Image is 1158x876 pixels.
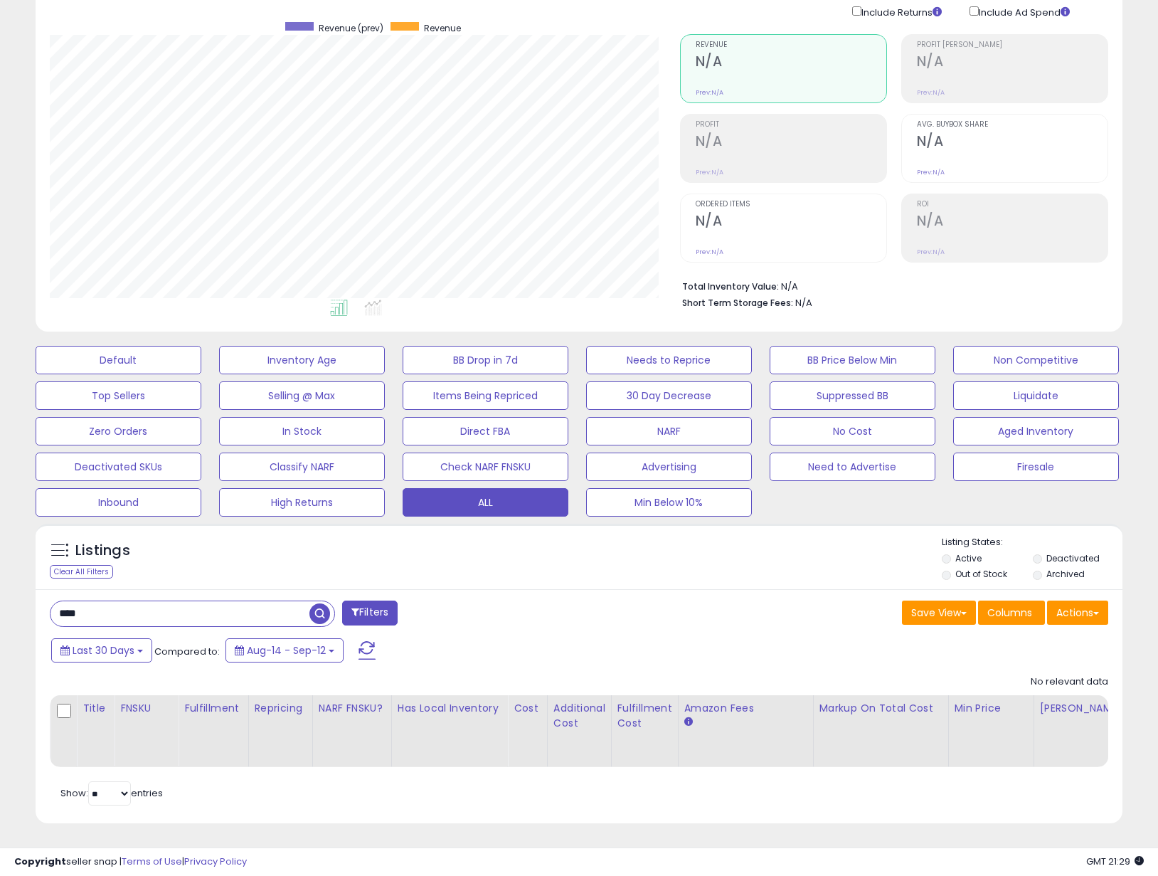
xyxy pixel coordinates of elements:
[120,701,172,716] div: FNSKU
[184,855,247,868] a: Privacy Policy
[184,701,242,716] div: Fulfillment
[403,381,568,410] button: Items Being Repriced
[255,701,307,716] div: Repricing
[795,296,812,310] span: N/A
[14,855,247,869] div: seller snap | |
[586,453,752,481] button: Advertising
[978,601,1045,625] button: Columns
[819,701,942,716] div: Markup on Total Cost
[1046,552,1100,564] label: Deactivated
[391,695,507,767] th: CSV column name: cust_attr_2_Has Local Inventory
[617,701,672,731] div: Fulfillment Cost
[586,381,752,410] button: 30 Day Decrease
[586,488,752,517] button: Min Below 10%
[696,88,723,97] small: Prev: N/A
[514,701,541,716] div: Cost
[684,716,693,729] small: Amazon Fees.
[586,417,752,445] button: NARF
[122,855,182,868] a: Terms of Use
[1046,568,1085,580] label: Archived
[696,248,723,256] small: Prev: N/A
[955,701,1028,716] div: Min Price
[987,606,1032,620] span: Columns
[902,601,976,625] button: Save View
[841,4,959,20] div: Include Returns
[403,488,568,517] button: ALL
[83,701,108,716] div: Title
[50,565,113,579] div: Clear All Filters
[319,22,383,34] span: Revenue (prev)
[403,453,568,481] button: Check NARF FNSKU
[696,213,886,232] h2: N/A
[917,201,1107,209] span: ROI
[75,541,130,561] h5: Listings
[1086,855,1144,868] span: 2025-10-13 21:29 GMT
[36,381,201,410] button: Top Sellers
[219,488,385,517] button: High Returns
[36,488,201,517] button: Inbound
[696,121,886,129] span: Profit
[953,453,1119,481] button: Firesale
[770,381,935,410] button: Suppressed BB
[696,53,886,73] h2: N/A
[953,417,1119,445] button: Aged Inventory
[14,855,66,868] strong: Copyright
[917,41,1107,49] span: Profit [PERSON_NAME]
[917,121,1107,129] span: Avg. Buybox Share
[342,601,398,626] button: Filters
[959,4,1093,20] div: Include Ad Spend
[319,701,386,716] div: NARF FNSKU?
[424,22,461,34] span: Revenue
[917,88,945,97] small: Prev: N/A
[312,695,391,767] th: CSV column name: cust_attr_4_NARF FNSKU?
[770,346,935,374] button: BB Price Below Min
[813,695,948,767] th: The percentage added to the cost of goods (COGS) that forms the calculator for Min & Max prices.
[917,248,945,256] small: Prev: N/A
[770,453,935,481] button: Need to Advertise
[953,346,1119,374] button: Non Competitive
[955,552,982,564] label: Active
[247,643,326,658] span: Aug-14 - Sep-12
[953,381,1119,410] button: Liquidate
[219,417,385,445] button: In Stock
[917,168,945,176] small: Prev: N/A
[154,645,220,658] span: Compared to:
[73,643,134,658] span: Last 30 Days
[1031,675,1108,689] div: No relevant data
[586,346,752,374] button: Needs to Reprice
[696,133,886,152] h2: N/A
[682,280,779,292] b: Total Inventory Value:
[682,297,793,309] b: Short Term Storage Fees:
[955,568,1007,580] label: Out of Stock
[1040,701,1125,716] div: [PERSON_NAME]
[917,133,1107,152] h2: N/A
[51,638,152,663] button: Last 30 Days
[219,453,385,481] button: Classify NARF
[36,346,201,374] button: Default
[403,346,568,374] button: BB Drop in 7d
[696,201,886,209] span: Ordered Items
[225,638,344,663] button: Aug-14 - Sep-12
[36,453,201,481] button: Deactivated SKUs
[682,277,1098,294] li: N/A
[696,41,886,49] span: Revenue
[219,381,385,410] button: Selling @ Max
[398,701,501,716] div: Has Local Inventory
[60,786,163,800] span: Show: entries
[770,417,935,445] button: No Cost
[696,168,723,176] small: Prev: N/A
[219,346,385,374] button: Inventory Age
[36,417,201,445] button: Zero Orders
[1047,601,1108,625] button: Actions
[917,213,1107,232] h2: N/A
[942,536,1122,549] p: Listing States:
[684,701,807,716] div: Amazon Fees
[917,53,1107,73] h2: N/A
[553,701,605,731] div: Additional Cost
[403,417,568,445] button: Direct FBA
